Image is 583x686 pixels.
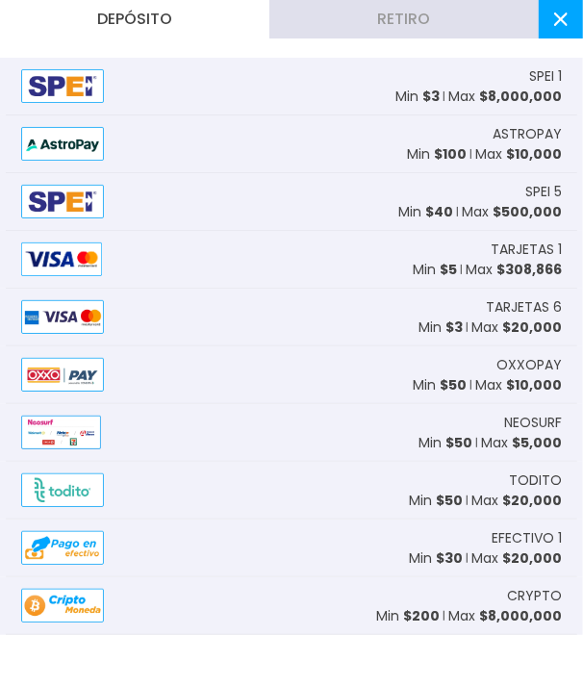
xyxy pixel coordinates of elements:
span: $ 10,000 [506,375,562,394]
span: $ 20,000 [502,318,562,337]
p: Min [409,491,463,511]
p: Min [398,202,453,222]
p: Min [376,606,440,626]
p: Min [409,548,463,569]
img: Alipay [21,358,104,392]
span: OXXOPAY [496,355,562,375]
p: Max [471,491,562,511]
span: $ 30 [436,548,463,568]
span: $ 200 [403,606,440,625]
span: $ 50 [445,433,472,452]
span: $ 3 [445,318,463,337]
span: TARJETAS 6 [486,297,562,318]
p: Min [395,87,440,107]
p: Max [448,87,562,107]
p: Min [407,144,467,165]
span: SPEI 1 [529,66,562,87]
span: $ 3 [422,87,440,106]
p: Max [471,318,562,338]
p: Max [475,144,562,165]
p: Max [466,260,562,280]
img: Alipay [21,473,104,507]
p: Min [413,260,457,280]
span: NEOSURF [504,413,562,433]
img: Alipay [21,416,101,449]
span: $ 308,866 [496,260,562,279]
span: CRYPTO [507,586,562,606]
span: $ 50 [436,491,463,510]
span: $ 40 [425,202,453,221]
span: $ 8,000,000 [479,87,562,106]
span: EFECTIVO 1 [492,528,562,548]
p: Max [475,375,562,395]
span: TODITO [509,470,562,491]
span: $ 10,000 [506,144,562,164]
p: Max [448,606,562,626]
span: $ 50 [440,375,467,394]
span: $ 20,000 [502,491,562,510]
img: Alipay [21,69,104,103]
span: TARJETAS 1 [491,240,562,260]
span: $ 20,000 [502,548,562,568]
img: Alipay [21,242,102,276]
p: Max [462,202,562,222]
span: ASTROPAY [493,124,562,144]
img: Alipay [21,531,104,565]
p: Min [418,318,463,338]
img: Alipay [21,589,104,622]
span: $ 100 [434,144,467,164]
span: $ 5,000 [512,433,562,452]
p: Max [481,433,562,453]
span: $ 5 [440,260,457,279]
img: Alipay [21,300,104,334]
p: Min [413,375,467,395]
img: Alipay [21,185,104,218]
p: Min [418,433,472,453]
p: Max [471,548,562,569]
img: Alipay [21,127,104,161]
span: SPEI 5 [525,182,562,202]
span: $ 8,000,000 [479,606,562,625]
span: $ 500,000 [493,202,562,221]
